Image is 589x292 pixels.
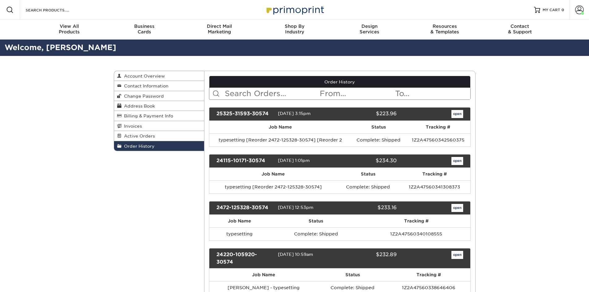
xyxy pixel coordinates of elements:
[335,251,401,266] div: $232.89
[209,180,337,193] td: typesetting [Reorder 2472-125328-30574]
[351,121,406,133] th: Status
[362,215,470,227] th: Tracking #
[122,83,169,88] span: Contact Information
[122,144,155,149] span: Order History
[332,20,407,40] a: DesignServices
[270,227,362,240] td: Complete: Shipped
[332,23,407,29] span: Design
[122,124,142,129] span: Invoices
[212,251,278,266] div: 24220-105920-30574
[451,251,463,259] a: open
[122,113,173,118] span: Billing & Payment Info
[114,141,204,151] a: Order History
[114,81,204,91] a: Contact Information
[212,110,278,118] div: 25325-31593-30574
[32,23,107,29] span: View All
[264,3,326,16] img: Primoprint
[278,158,310,163] span: [DATE] 1:01pm
[209,133,351,146] td: typesetting [Reorder 2472-125328-30574] [Reorder 2
[209,269,318,281] th: Job Name
[32,20,107,40] a: View AllProducts
[543,7,560,13] span: MY CART
[212,204,278,212] div: 2472-125328-30574
[212,157,278,165] div: 24115-10171-30574
[407,20,482,40] a: Resources& Templates
[406,133,470,146] td: 1Z2A47560342560375
[122,94,164,99] span: Change Password
[107,20,182,40] a: BusinessCards
[482,23,557,29] span: Contact
[224,88,319,99] input: Search Orders...
[107,23,182,35] div: Cards
[257,23,332,35] div: Industry
[114,91,204,101] a: Change Password
[482,20,557,40] a: Contact& Support
[114,101,204,111] a: Address Book
[114,131,204,141] a: Active Orders
[209,168,337,180] th: Job Name
[399,180,470,193] td: 1Z2A47560341308373
[182,20,257,40] a: Direct MailMarketing
[209,76,470,88] a: Order History
[278,205,314,210] span: [DATE] 12:53pm
[278,111,311,116] span: [DATE] 3:15pm
[451,110,463,118] a: open
[362,227,470,240] td: 1Z2A47560340108555
[257,20,332,40] a: Shop ByIndustry
[482,23,557,35] div: & Support
[114,121,204,131] a: Invoices
[399,168,470,180] th: Tracking #
[451,204,463,212] a: open
[407,23,482,29] span: Resources
[387,269,470,281] th: Tracking #
[182,23,257,35] div: Marketing
[318,269,387,281] th: Status
[209,215,270,227] th: Job Name
[122,74,165,78] span: Account Overview
[182,23,257,29] span: Direct Mail
[114,71,204,81] a: Account Overview
[122,133,155,138] span: Active Orders
[32,23,107,35] div: Products
[337,168,399,180] th: Status
[209,121,351,133] th: Job Name
[114,111,204,121] a: Billing & Payment Info
[335,157,401,165] div: $234.30
[337,180,399,193] td: Complete: Shipped
[107,23,182,29] span: Business
[270,215,362,227] th: Status
[406,121,470,133] th: Tracking #
[332,23,407,35] div: Services
[395,88,470,99] input: To...
[351,133,406,146] td: Complete: Shipped
[407,23,482,35] div: & Templates
[278,252,313,257] span: [DATE] 10:59am
[122,104,155,108] span: Address Book
[335,110,401,118] div: $223.96
[561,8,564,12] span: 0
[209,227,270,240] td: typesetting
[319,88,395,99] input: From...
[257,23,332,29] span: Shop By
[25,6,85,14] input: SEARCH PRODUCTS.....
[451,157,463,165] a: open
[335,204,401,212] div: $233.16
